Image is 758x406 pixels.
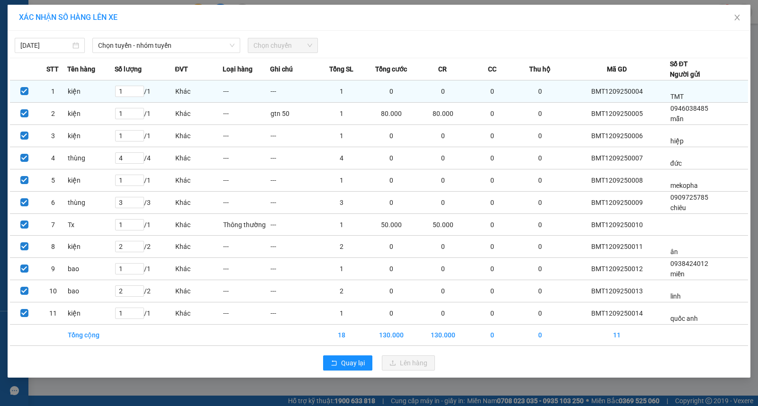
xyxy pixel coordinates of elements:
td: Khác [175,103,223,125]
td: --- [223,258,271,280]
td: 0 [516,169,564,192]
td: 1 [318,214,366,236]
td: 0 [366,302,417,325]
span: close [733,14,741,21]
td: 0 [417,80,469,103]
td: 0 [516,125,564,147]
td: 5 [38,169,67,192]
span: CR [438,64,447,74]
td: 1 [38,80,67,103]
td: BMT1209250006 [564,125,669,147]
td: 0 [516,192,564,214]
td: --- [270,236,318,258]
img: logo.jpg [5,5,38,38]
td: / 1 [115,125,175,147]
td: 4 [318,147,366,169]
td: 0 [516,103,564,125]
td: --- [223,80,271,103]
td: 6 [38,192,67,214]
td: 1 [318,103,366,125]
span: CC [488,64,496,74]
td: 3 [38,125,67,147]
td: BMT1209250014 [564,302,669,325]
td: BMT1209250007 [564,147,669,169]
td: --- [223,192,271,214]
td: gtn 50 [270,103,318,125]
td: 130.000 [366,325,417,346]
td: 0 [417,147,469,169]
td: thùng [67,147,115,169]
td: --- [223,236,271,258]
span: Tổng SL [329,64,353,74]
td: BMT1209250008 [564,169,669,192]
td: 50.000 [366,214,417,236]
td: 0 [417,125,469,147]
td: 0 [516,214,564,236]
td: --- [223,147,271,169]
td: BMT1209250012 [564,258,669,280]
td: --- [270,169,318,192]
span: XÁC NHẬN SỐ HÀNG LÊN XE [19,13,117,22]
li: [GEOGRAPHIC_DATA] [5,5,137,56]
button: Close [724,5,750,31]
td: 0 [366,169,417,192]
td: 0 [516,236,564,258]
td: 0 [469,302,516,325]
td: 0 [417,169,469,192]
td: 8 [38,236,67,258]
span: hiệp [670,137,684,145]
td: kiện [67,103,115,125]
span: rollback [331,360,337,367]
td: --- [223,302,271,325]
span: Ghi chú [270,64,293,74]
span: TMT [670,93,684,100]
td: 0 [516,302,564,325]
td: 0 [469,125,516,147]
span: Mã GD [607,64,627,74]
td: --- [223,280,271,302]
span: chiêu [670,204,686,212]
td: 7 [38,214,67,236]
td: 1 [318,302,366,325]
td: Khác [175,280,223,302]
td: 3 [318,192,366,214]
td: Khác [175,258,223,280]
span: Tên hàng [67,64,95,74]
td: 0 [469,192,516,214]
td: / 1 [115,169,175,192]
td: 80.000 [366,103,417,125]
td: --- [223,103,271,125]
td: BMT1209250011 [564,236,669,258]
span: down [229,43,235,48]
td: BMT1209250010 [564,214,669,236]
td: 1 [318,80,366,103]
td: kiện [67,169,115,192]
td: 10 [38,280,67,302]
td: 2 [318,280,366,302]
span: Tổng cước [375,64,407,74]
li: VP Buôn Mê Thuột [65,67,126,77]
td: 0 [417,280,469,302]
span: miền [670,270,685,278]
span: Loại hàng [223,64,253,74]
td: Thông thường [223,214,271,236]
td: / 3 [115,192,175,214]
td: BMT1209250004 [564,80,669,103]
button: rollbackQuay lại [323,355,372,371]
span: 0946038485 [670,105,708,112]
span: 0909725785 [670,194,708,201]
span: ân [670,248,678,256]
td: 0 [417,236,469,258]
span: STT [46,64,59,74]
td: 80.000 [417,103,469,125]
td: 0 [366,236,417,258]
td: 9 [38,258,67,280]
td: 2 [38,103,67,125]
td: / 4 [115,147,175,169]
td: / 1 [115,258,175,280]
td: kiện [67,302,115,325]
td: --- [270,302,318,325]
td: Khác [175,236,223,258]
td: 1 [318,258,366,280]
td: Khác [175,147,223,169]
